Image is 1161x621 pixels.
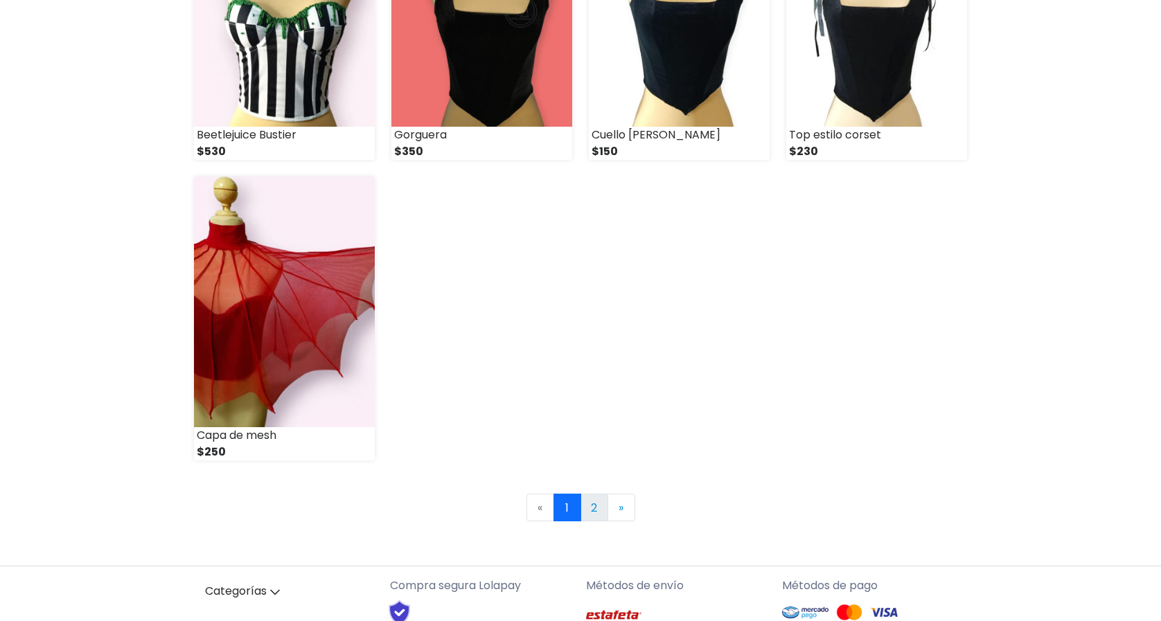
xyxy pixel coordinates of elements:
a: Next [608,494,635,521]
div: Cuello [PERSON_NAME] [589,127,770,143]
p: Métodos de pago [782,577,967,594]
p: Compra segura Lolapay [390,577,575,594]
div: Capa de mesh [194,427,375,444]
img: Visa Logo [870,604,898,621]
div: Gorguera [391,127,572,143]
span: » [619,500,623,516]
a: Categorías [194,577,379,606]
div: Beetlejuice Bustier [194,127,375,143]
div: $350 [391,143,572,160]
img: small_1737756870850.jpeg [194,177,375,427]
a: Capa de mesh $250 [194,177,375,460]
nav: Page navigation [194,494,967,521]
p: Métodos de envío [586,577,771,594]
div: $150 [589,143,770,160]
div: $250 [194,444,375,460]
a: 2 [580,494,608,521]
a: 1 [553,494,581,521]
img: Mastercard Logo [835,604,863,621]
div: $530 [194,143,375,160]
div: $230 [786,143,967,160]
div: Top estilo corset [786,127,967,143]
